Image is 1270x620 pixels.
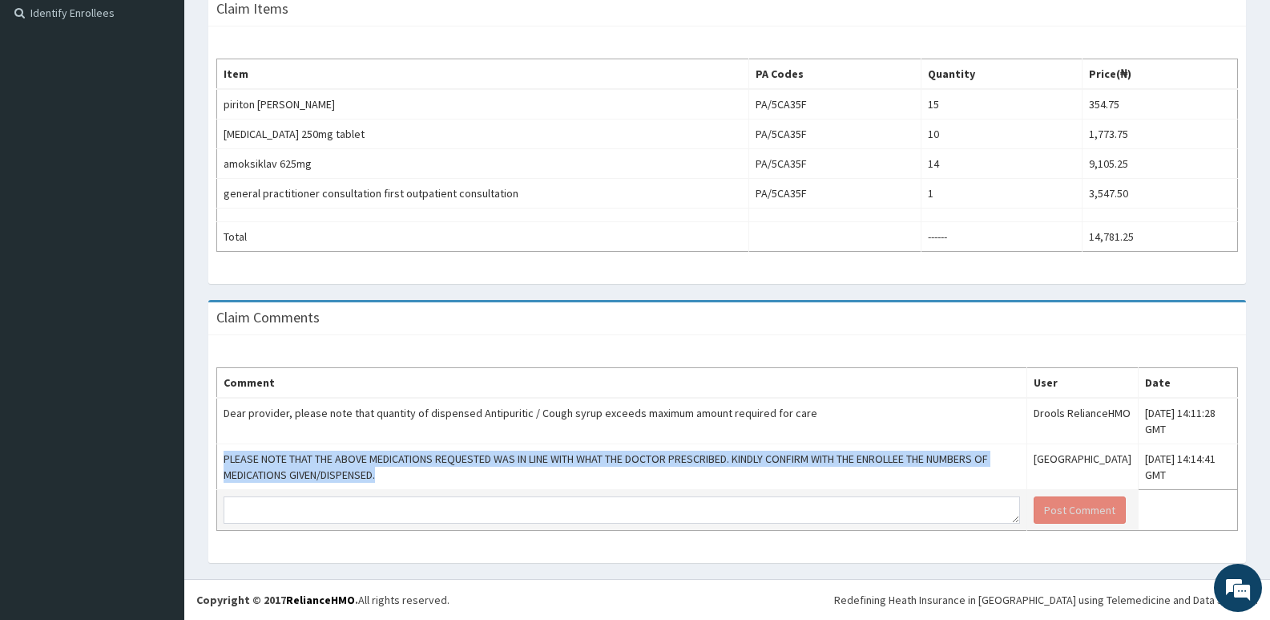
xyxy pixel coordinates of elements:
[1083,120,1238,149] td: 1,773.75
[217,368,1027,399] th: Comment
[921,59,1083,90] th: Quantity
[921,179,1083,209] td: 1
[1083,89,1238,120] td: 354.75
[834,592,1258,608] div: Redefining Heath Insurance in [GEOGRAPHIC_DATA] using Telemedicine and Data Science!
[1083,222,1238,252] td: 14,781.25
[748,89,921,120] td: PA/5CA35F
[1083,149,1238,179] td: 9,105.25
[1027,444,1139,490] td: [GEOGRAPHIC_DATA]
[8,438,305,494] textarea: Type your message and hit 'Enter'
[217,222,749,252] td: Total
[1027,368,1139,399] th: User
[1027,398,1139,444] td: Drools RelianceHMO
[217,89,749,120] td: piriton [PERSON_NAME]
[748,149,921,179] td: PA/5CA35F
[196,593,358,607] strong: Copyright © 2017 .
[1083,59,1238,90] th: Price(₦)
[217,398,1027,444] td: Dear provider, please note that quantity of dispensed Antipuritic / Cough syrup exceeds maximum a...
[1139,444,1238,490] td: [DATE] 14:14:41 GMT
[217,59,749,90] th: Item
[217,120,749,149] td: [MEDICAL_DATA] 250mg tablet
[921,222,1083,252] td: ------
[83,90,269,111] div: Chat with us now
[93,202,221,364] span: We're online!
[286,593,355,607] a: RelianceHMO
[1139,368,1238,399] th: Date
[1083,179,1238,209] td: 3,547.50
[30,80,65,120] img: d_794563401_company_1708531726252_794563401
[921,149,1083,179] td: 14
[216,2,288,16] h3: Claim Items
[217,149,749,179] td: amoksiklav 625mg
[921,120,1083,149] td: 10
[1034,496,1126,524] button: Post Comment
[921,89,1083,120] td: 15
[217,444,1027,490] td: PLEASE NOTE THAT THE ABOVE MEDICATIONS REQUESTED WAS IN LINE WITH WHAT THE DOCTOR PRESCRIBED. KIN...
[748,59,921,90] th: PA Codes
[263,8,301,47] div: Minimize live chat window
[184,579,1270,620] footer: All rights reserved.
[216,310,320,325] h3: Claim Comments
[748,120,921,149] td: PA/5CA35F
[217,179,749,209] td: general practitioner consultation first outpatient consultation
[748,179,921,209] td: PA/5CA35F
[1139,398,1238,444] td: [DATE] 14:11:28 GMT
